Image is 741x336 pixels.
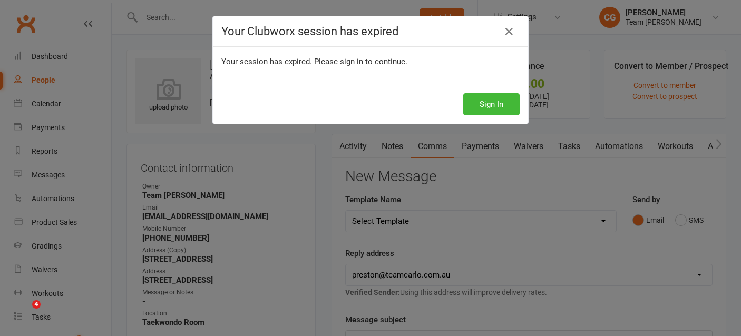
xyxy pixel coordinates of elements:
[501,23,518,40] a: Close
[32,300,41,309] span: 4
[221,57,407,66] span: Your session has expired. Please sign in to continue.
[221,25,520,38] h4: Your Clubworx session has expired
[463,93,520,115] button: Sign In
[11,300,36,325] iframe: Intercom live chat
